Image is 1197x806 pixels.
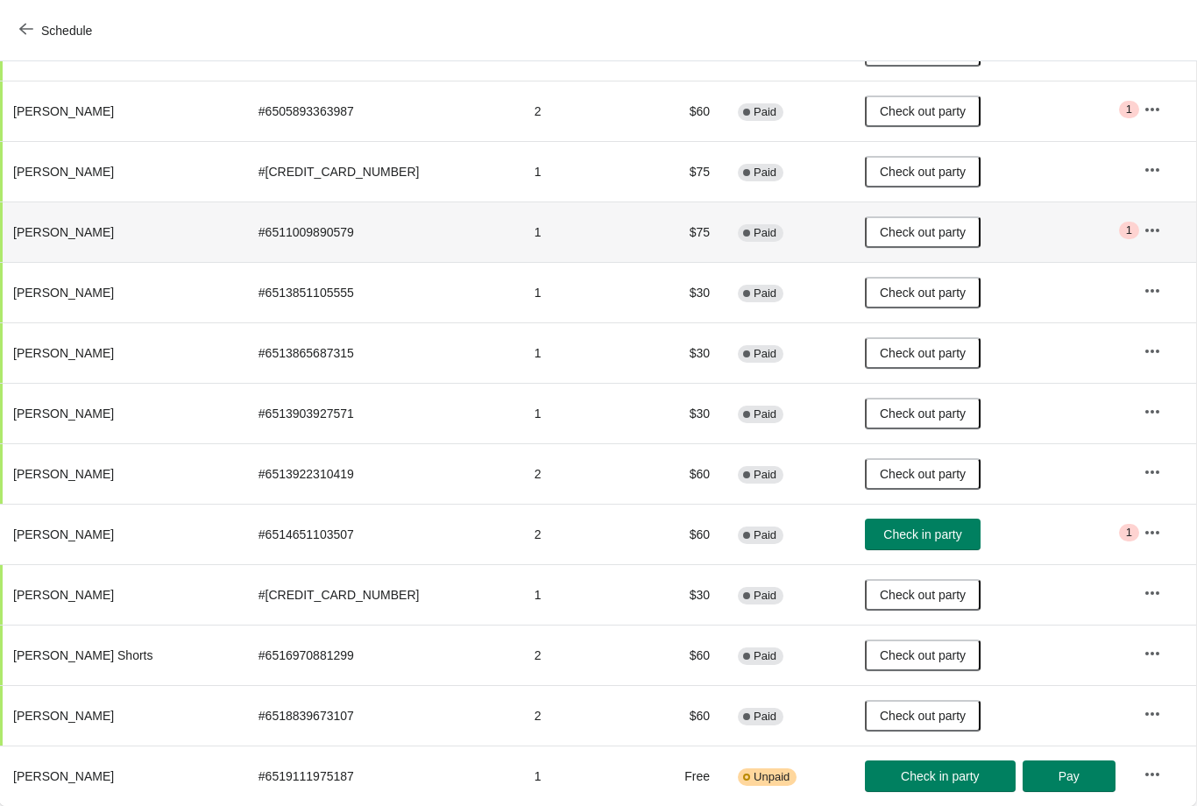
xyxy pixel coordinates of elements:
[643,201,724,262] td: $75
[754,468,776,482] span: Paid
[244,746,521,806] td: # 6519111975187
[13,648,153,662] span: [PERSON_NAME] Shorts
[754,589,776,603] span: Paid
[865,700,981,732] button: Check out party
[521,322,643,383] td: 1
[865,156,981,187] button: Check out party
[865,579,981,611] button: Check out party
[13,709,114,723] span: [PERSON_NAME]
[754,105,776,119] span: Paid
[880,648,966,662] span: Check out party
[13,467,114,481] span: [PERSON_NAME]
[754,166,776,180] span: Paid
[643,443,724,504] td: $60
[643,262,724,322] td: $30
[880,588,966,602] span: Check out party
[244,141,521,201] td: # [CREDIT_CARD_NUMBER]
[1126,526,1132,540] span: 1
[521,201,643,262] td: 1
[244,201,521,262] td: # 6511009890579
[13,165,114,179] span: [PERSON_NAME]
[244,685,521,746] td: # 6518839673107
[1126,223,1132,237] span: 1
[880,104,966,118] span: Check out party
[13,225,114,239] span: [PERSON_NAME]
[865,95,981,127] button: Check out party
[643,746,724,806] td: Free
[865,277,981,308] button: Check out party
[880,225,966,239] span: Check out party
[521,685,643,746] td: 2
[244,383,521,443] td: # 6513903927571
[1059,769,1080,783] span: Pay
[865,398,981,429] button: Check out party
[13,588,114,602] span: [PERSON_NAME]
[754,347,776,361] span: Paid
[643,81,724,141] td: $60
[880,709,966,723] span: Check out party
[521,746,643,806] td: 1
[883,527,961,541] span: Check in party
[244,322,521,383] td: # 6513865687315
[754,710,776,724] span: Paid
[643,322,724,383] td: $30
[13,407,114,421] span: [PERSON_NAME]
[643,504,724,564] td: $60
[13,527,114,541] span: [PERSON_NAME]
[521,383,643,443] td: 1
[880,346,966,360] span: Check out party
[865,216,981,248] button: Check out party
[880,286,966,300] span: Check out party
[244,504,521,564] td: # 6514651103507
[521,81,643,141] td: 2
[41,24,92,38] span: Schedule
[643,685,724,746] td: $60
[521,564,643,625] td: 1
[13,769,114,783] span: [PERSON_NAME]
[244,262,521,322] td: # 6513851105555
[754,286,776,300] span: Paid
[643,625,724,685] td: $60
[244,564,521,625] td: # [CREDIT_CARD_NUMBER]
[754,770,790,784] span: Unpaid
[244,625,521,685] td: # 6516970881299
[9,15,106,46] button: Schedule
[643,141,724,201] td: $75
[521,262,643,322] td: 1
[865,337,981,369] button: Check out party
[754,528,776,542] span: Paid
[13,346,114,360] span: [PERSON_NAME]
[865,458,981,490] button: Check out party
[1023,760,1116,792] button: Pay
[880,467,966,481] span: Check out party
[521,504,643,564] td: 2
[244,81,521,141] td: # 6505893363987
[754,407,776,421] span: Paid
[13,286,114,300] span: [PERSON_NAME]
[244,443,521,504] td: # 6513922310419
[865,519,981,550] button: Check in party
[643,383,724,443] td: $30
[521,625,643,685] td: 2
[880,165,966,179] span: Check out party
[880,407,966,421] span: Check out party
[521,141,643,201] td: 1
[521,443,643,504] td: 2
[865,640,981,671] button: Check out party
[901,769,979,783] span: Check in party
[643,564,724,625] td: $30
[754,649,776,663] span: Paid
[1126,103,1132,117] span: 1
[13,104,114,118] span: [PERSON_NAME]
[865,760,1016,792] button: Check in party
[754,226,776,240] span: Paid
